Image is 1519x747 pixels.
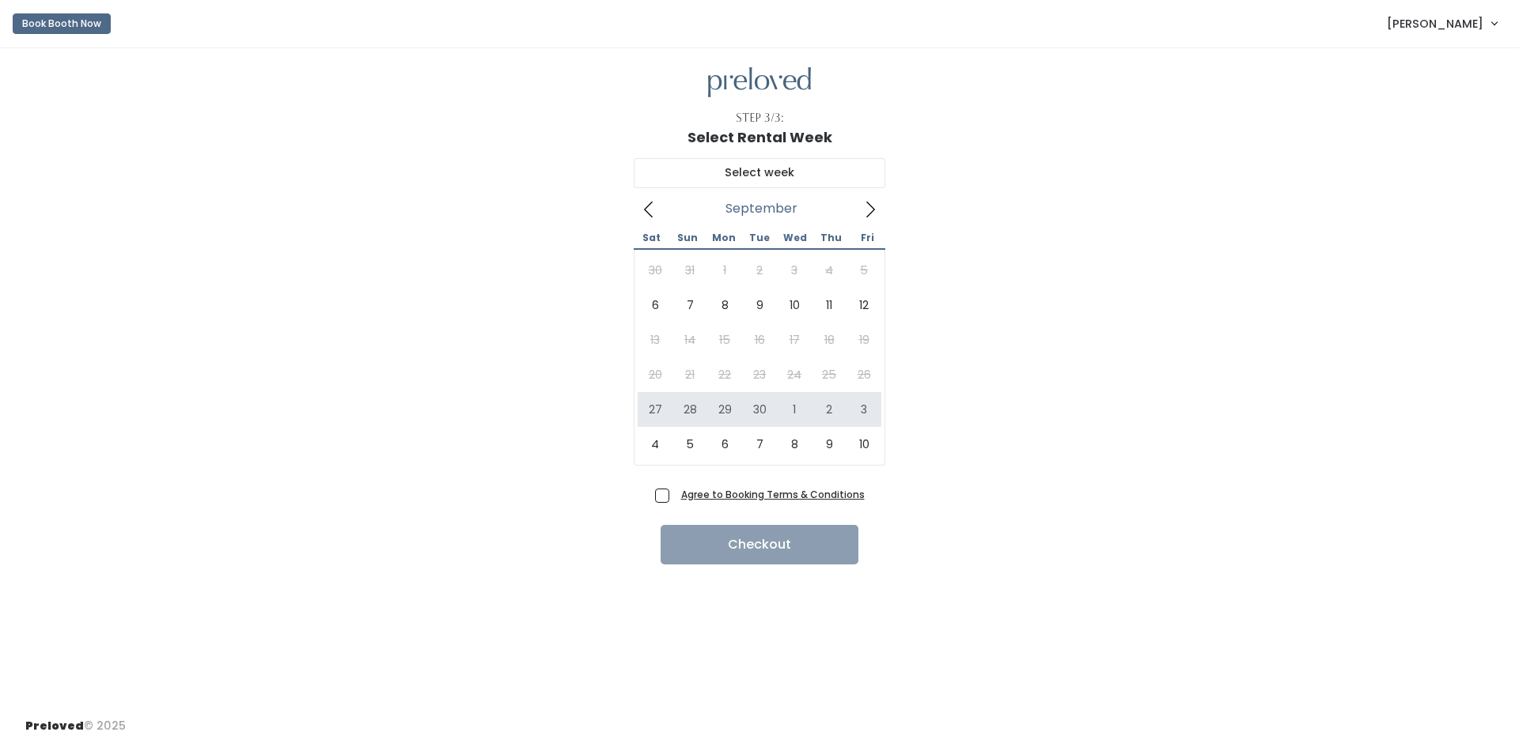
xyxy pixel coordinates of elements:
span: Sun [669,233,705,243]
span: [PERSON_NAME] [1387,15,1483,32]
span: September [725,206,797,212]
span: September 11, 2025 [812,288,847,323]
span: Tue [741,233,777,243]
img: preloved logo [708,67,811,98]
button: Checkout [661,525,858,564]
span: October 4, 2025 [638,427,672,462]
span: Preloved [25,718,84,734]
h1: Select Rental Week [688,130,832,145]
span: October 9, 2025 [812,427,847,462]
input: Select week [634,158,885,188]
span: October 7, 2025 [742,427,777,462]
span: October 5, 2025 [672,427,707,462]
span: September 28, 2025 [672,392,707,427]
span: September 29, 2025 [707,392,742,427]
span: October 6, 2025 [707,427,742,462]
a: Book Booth Now [13,6,111,41]
span: Thu [813,233,849,243]
span: September 6, 2025 [638,288,672,323]
span: October 8, 2025 [777,427,812,462]
a: [PERSON_NAME] [1371,6,1513,40]
span: Sat [634,233,669,243]
span: Mon [706,233,741,243]
span: October 3, 2025 [847,392,881,427]
span: September 7, 2025 [672,288,707,323]
div: Step 3/3: [736,110,784,126]
span: October 10, 2025 [847,427,881,462]
span: October 2, 2025 [812,392,847,427]
span: September 30, 2025 [742,392,777,427]
a: Agree to Booking Terms & Conditions [681,488,865,501]
span: September 10, 2025 [777,288,812,323]
span: October 1, 2025 [777,392,812,427]
span: Fri [850,233,885,243]
span: September 8, 2025 [707,288,742,323]
span: September 12, 2025 [847,288,881,323]
div: © 2025 [25,705,126,734]
span: September 27, 2025 [638,392,672,427]
button: Book Booth Now [13,13,111,34]
span: Wed [778,233,813,243]
span: September 9, 2025 [742,288,777,323]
